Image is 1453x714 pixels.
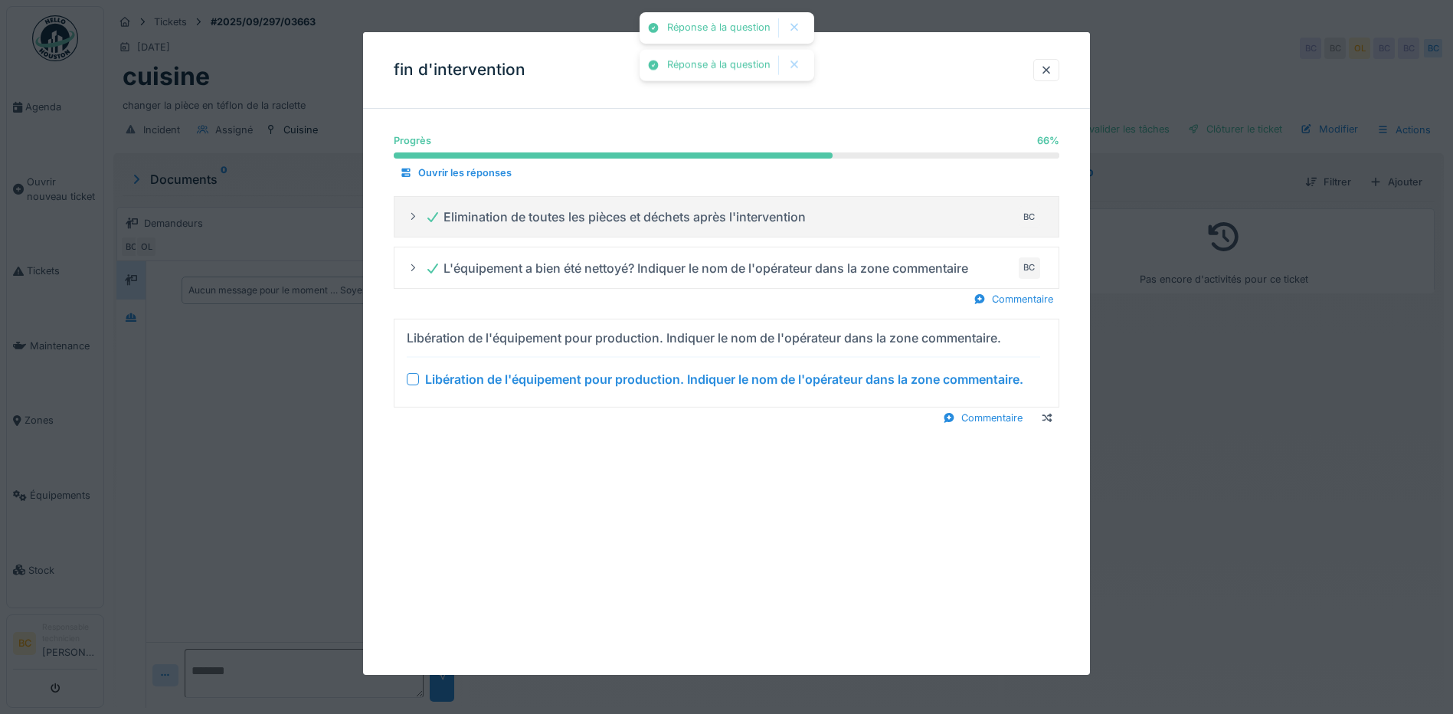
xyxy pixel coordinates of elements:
div: Ouvrir les réponses [394,162,518,183]
summary: Libération de l'équipement pour production. Indiquer le nom de l'opérateur dans la zone commentai... [401,326,1052,401]
div: Libération de l'équipement pour production. Indiquer le nom de l'opérateur dans la zone commentaire. [407,329,1001,347]
div: Commentaire [937,408,1029,428]
summary: Elimination de toutes les pièces et déchets après l'interventionBC [401,203,1052,231]
div: Réponse à la question [667,21,771,34]
div: Réponse à la question [667,59,771,72]
div: Libération de l'équipement pour production. Indiquer le nom de l'opérateur dans la zone commentaire. [425,370,1023,388]
div: BC [1019,257,1040,279]
div: Elimination de toutes les pièces et déchets après l'intervention [425,208,806,226]
div: Commentaire [967,289,1059,310]
div: BC [1019,206,1040,228]
h3: fin d'intervention [394,61,525,80]
progress: 66 % [394,152,1059,159]
summary: L'équipement a bien été nettoyé? Indiquer le nom de l'opérateur dans la zone commentaireBC [401,254,1052,282]
div: L'équipement a bien été nettoyé? Indiquer le nom de l'opérateur dans la zone commentaire [425,259,968,277]
div: 66 % [1037,133,1059,148]
div: Progrès [394,133,431,148]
